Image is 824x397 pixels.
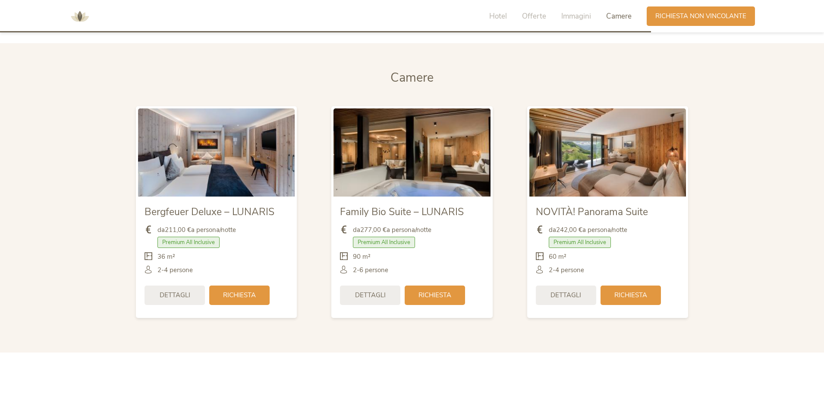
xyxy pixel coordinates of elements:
[353,237,415,248] span: Premium All Inclusive
[340,205,464,219] span: Family Bio Suite – LUNARIS
[655,12,746,21] span: Richiesta non vincolante
[333,108,490,197] img: Family Bio Suite – LUNARIS
[353,252,371,261] span: 90 m²
[614,291,647,300] span: Richiesta
[165,225,191,234] b: 211,00 €
[67,13,93,19] a: AMONTI & LUNARIS Wellnessresort
[353,225,431,235] span: da a persona/notte
[360,225,387,234] b: 277,00 €
[223,291,256,300] span: Richiesta
[549,225,627,235] span: da a persona/notte
[353,266,388,275] span: 2-6 persone
[67,3,93,29] img: AMONTI & LUNARIS Wellnessresort
[549,252,566,261] span: 60 m²
[556,225,582,234] b: 242,00 €
[549,237,611,248] span: Premium All Inclusive
[536,205,648,219] span: NOVITÀ! Panorama Suite
[418,291,451,300] span: Richiesta
[355,291,386,300] span: Dettagli
[549,266,584,275] span: 2-4 persone
[157,252,175,261] span: 36 m²
[145,205,274,219] span: Bergfeuer Deluxe – LUNARIS
[160,291,190,300] span: Dettagli
[157,266,193,275] span: 2-4 persone
[489,11,507,21] span: Hotel
[522,11,546,21] span: Offerte
[550,291,581,300] span: Dettagli
[138,108,295,197] img: Bergfeuer Deluxe – LUNARIS
[561,11,591,21] span: Immagini
[157,225,236,235] span: da a persona/notte
[529,108,686,197] img: NOVITÀ! Panorama Suite
[606,11,632,21] span: Camere
[390,69,434,86] span: Camere
[157,237,220,248] span: Premium All Inclusive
